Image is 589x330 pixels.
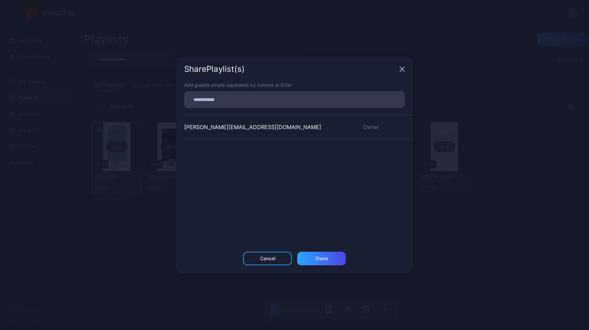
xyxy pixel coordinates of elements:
button: Share [297,252,346,265]
div: Add guests emails separated by comma or Enter [184,81,405,88]
div: [PERSON_NAME][EMAIL_ADDRESS][DOMAIN_NAME] [184,123,321,131]
button: Cancel [243,252,292,265]
div: Owner [355,123,413,131]
div: Share [315,256,328,261]
div: Share Playlist (s) [184,65,397,73]
div: Cancel [260,256,275,261]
